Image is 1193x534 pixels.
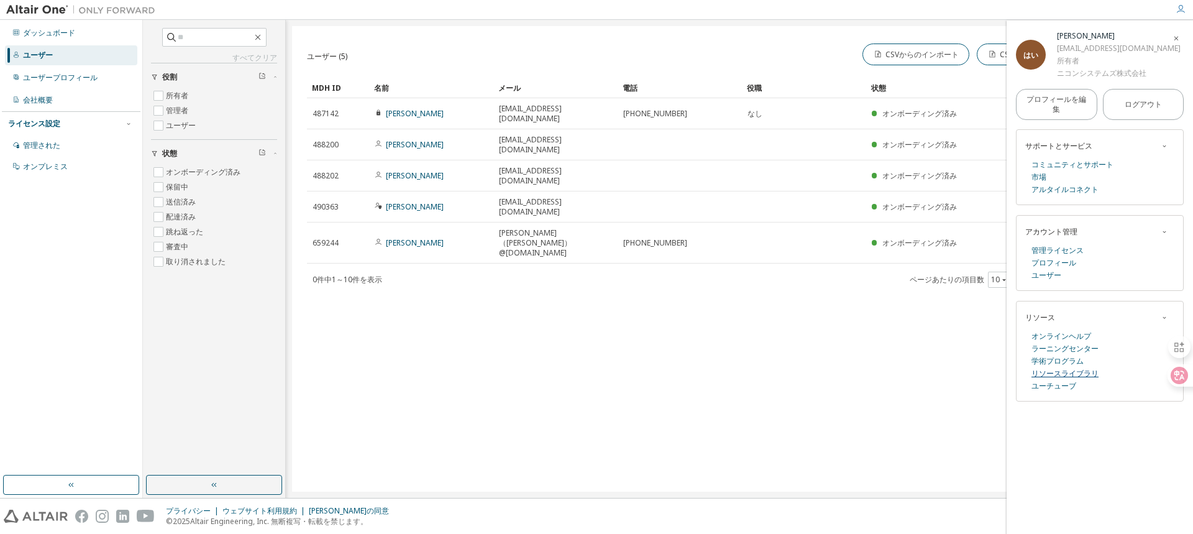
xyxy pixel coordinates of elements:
font: 487142 [313,108,339,119]
font: 跳ね返った [166,226,203,237]
font: プライバシー [166,505,211,516]
span: フィルターをクリア [258,149,266,159]
font: サポートとサービス [1025,140,1092,151]
font: [PERSON_NAME] [1057,30,1115,41]
span: フィルターをクリア [258,72,266,82]
font: ユーザー [23,50,53,60]
font: を表示 [360,274,382,285]
font: 10件 [344,274,360,285]
font: はい [1023,50,1038,60]
font: [PHONE_NUMBER] [623,237,687,248]
a: 学術プログラム [1031,355,1084,367]
font: 状態 [871,83,886,93]
a: 市場 [1031,171,1046,183]
a: ユーチューブ [1031,380,1076,392]
a: プロフィールを編集 [1016,89,1097,120]
font: 会社概要 [23,94,53,105]
font: ページあたりの項目数 [910,274,984,285]
img: altair_logo.svg [4,510,68,523]
font: 管理者 [166,105,188,116]
font: [PERSON_NAME]（[PERSON_NAME]）@[DOMAIN_NAME] [499,228,572,258]
font: すべてクリア [232,52,277,63]
font: オンプレミス [23,161,68,172]
font: 659244 [313,237,339,248]
font: ユーザー (5) [307,51,347,62]
font: 490363 [313,201,339,212]
font: ウェブサイト利用規約 [222,505,297,516]
font: [EMAIL_ADDRESS][DOMAIN_NAME] [499,165,562,186]
font: [PERSON_NAME] [386,237,444,248]
font: 電話 [623,83,638,93]
font: アルタイルコネクト [1031,184,1099,195]
a: ユーザー [1031,269,1061,282]
font: 中 [324,274,332,285]
font: オンボーディング済み [166,167,240,177]
button: 役割 [151,63,277,91]
font: なし [747,108,762,119]
font: [PHONE_NUMBER] [623,108,687,119]
a: アルタイルコネクト [1031,183,1099,196]
font: 10 [991,274,1000,285]
font: [PERSON_NAME] [386,139,444,150]
font: [PERSON_NAME] [386,108,444,119]
font: ユーチューブ [1031,380,1076,391]
font: © [166,516,173,527]
button: CSVにエクスポート [977,44,1076,65]
font: ～ [336,274,344,285]
font: 488202 [313,170,339,181]
font: オンボーディング済み [882,139,957,150]
a: コミュニティとサポート [1031,159,1113,171]
font: [PERSON_NAME] [386,170,444,181]
a: プロフィール [1031,257,1076,269]
font: プロフィール [1031,257,1076,268]
font: ニコンシステムズ株式会社 [1057,68,1146,78]
img: instagram.svg [96,510,109,523]
img: youtube.svg [137,510,155,523]
font: 所有者 [166,90,188,101]
font: 役職 [747,83,762,93]
font: [PERSON_NAME]の同意 [309,505,389,516]
font: オンボーディング済み [882,237,957,248]
font: CSVからのインポート [885,49,959,60]
font: アカウント管理 [1025,226,1077,237]
a: リソースライブラリ [1031,367,1099,380]
font: [EMAIL_ADDRESS][DOMAIN_NAME] [499,196,562,217]
a: 管理ライセンス [1031,244,1084,257]
button: ログアウト [1103,89,1184,120]
font: 管理ライセンス [1031,245,1084,255]
font: 市場 [1031,172,1046,182]
font: [PERSON_NAME] [386,201,444,212]
font: 488200 [313,139,339,150]
img: linkedin.svg [116,510,129,523]
font: 管理された [23,140,60,150]
font: メール [498,83,521,93]
font: オンボーディング済み [882,201,957,212]
font: 審査中 [166,241,188,252]
font: 名前 [374,83,389,93]
font: ユーザー [1031,270,1061,280]
img: facebook.svg [75,510,88,523]
font: ユーザープロフィール [23,72,98,83]
font: ライセンス設定 [8,118,60,129]
font: プロフィールを編集 [1026,94,1086,114]
font: 2025 [173,516,190,527]
a: ラーニングセンター [1031,343,1099,355]
font: 0件 [313,274,324,285]
button: 状態 [151,140,277,167]
font: 1 [332,274,336,285]
font: オンラインヘルプ [1031,331,1091,341]
font: 配達済み [166,211,196,222]
font: コミュニティとサポート [1031,159,1113,170]
font: [EMAIL_ADDRESS][DOMAIN_NAME] [499,134,562,155]
font: 取り消されました [166,256,226,267]
font: 送信済み [166,196,196,207]
font: ダッシュボード [23,27,75,38]
a: オンラインヘルプ [1031,330,1091,343]
font: ラーニングセンター [1031,343,1099,354]
div: 島田裕子 [1057,30,1181,42]
font: ログアウト [1125,99,1162,109]
font: [EMAIL_ADDRESS][DOMAIN_NAME] [1057,43,1181,53]
font: CSVにエクスポート [1000,49,1066,60]
font: リソースライブラリ [1031,368,1099,379]
font: 保留中 [166,182,188,192]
